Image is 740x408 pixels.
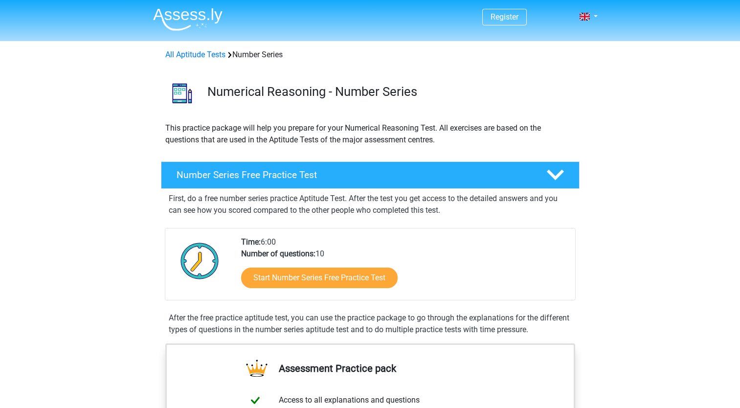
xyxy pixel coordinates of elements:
b: Number of questions: [241,249,315,258]
b: Time: [241,237,261,247]
div: 6:00 10 [234,236,575,300]
a: Start Number Series Free Practice Test [241,268,398,288]
img: number series [161,72,203,114]
a: Number Series Free Practice Test [157,161,583,189]
div: Number Series [161,49,579,61]
img: Clock [175,236,224,285]
p: First, do a free number series practice Aptitude Test. After the test you get access to the detai... [169,193,572,216]
div: After the free practice aptitude test, you can use the practice package to go through the explana... [165,312,576,336]
p: This practice package will help you prepare for your Numerical Reasoning Test. All exercises are ... [165,122,575,146]
img: Assessly [153,8,223,31]
a: Register [491,12,518,22]
h3: Numerical Reasoning - Number Series [207,84,572,99]
h4: Number Series Free Practice Test [177,169,531,181]
a: All Aptitude Tests [165,50,225,59]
